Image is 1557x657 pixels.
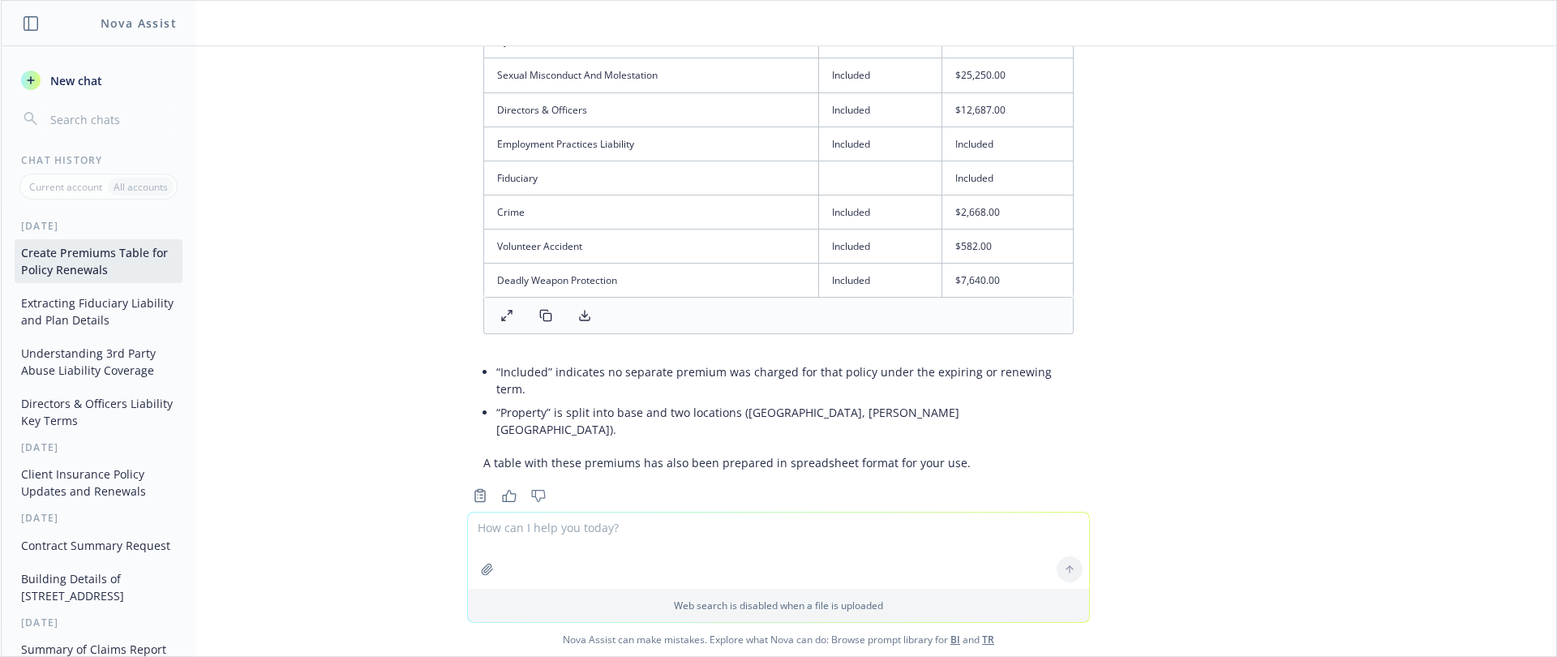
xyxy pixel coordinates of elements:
[818,58,942,92] td: Included
[484,92,818,127] td: Directors & Officers
[484,161,818,195] td: Fiduciary
[818,264,942,298] td: Included
[15,390,182,434] button: Directors & Officers Liability Key Terms
[2,616,195,629] div: [DATE]
[101,15,177,32] h1: Nova Assist
[818,92,942,127] td: Included
[15,461,182,505] button: Client Insurance Policy Updates and Renewals
[818,230,942,264] td: Included
[483,454,1074,471] p: A table with these premiums has also been prepared in spreadsheet format for your use.
[15,532,182,559] button: Contract Summary Request
[2,153,195,167] div: Chat History
[7,623,1550,656] span: Nova Assist can make mistakes. Explore what Nova can do: Browse prompt library for and
[484,264,818,298] td: Deadly Weapon Protection
[484,230,818,264] td: Volunteer Accident
[47,72,102,89] span: New chat
[818,127,942,161] td: Included
[942,161,1073,195] td: Included
[15,239,182,283] button: Create Premiums Table for Policy Renewals
[478,599,1079,612] p: Web search is disabled when a file is uploaded
[15,290,182,333] button: Extracting Fiduciary Liability and Plan Details
[29,180,102,194] p: Current account
[484,127,818,161] td: Employment Practices Liability
[525,484,551,507] button: Thumbs down
[942,127,1073,161] td: Included
[950,633,960,646] a: BI
[982,633,994,646] a: TR
[2,511,195,525] div: [DATE]
[15,66,182,95] button: New chat
[942,58,1073,92] td: $25,250.00
[47,108,176,131] input: Search chats
[15,340,182,384] button: Understanding 3rd Party Abuse Liability Coverage
[114,180,168,194] p: All accounts
[2,440,195,454] div: [DATE]
[484,58,818,92] td: Sexual Misconduct And Molestation
[15,565,182,609] button: Building Details of [STREET_ADDRESS]
[942,92,1073,127] td: $12,687.00
[496,360,1074,401] li: “Included” indicates no separate premium was charged for that policy under the expiring or renewi...
[496,401,1074,441] li: “Property” is split into base and two locations ([GEOGRAPHIC_DATA], [PERSON_NAME][GEOGRAPHIC_DATA]).
[942,264,1073,298] td: $7,640.00
[2,219,195,233] div: [DATE]
[484,195,818,230] td: Crime
[942,230,1073,264] td: $582.00
[942,195,1073,230] td: $2,668.00
[473,488,487,503] svg: Copy to clipboard
[818,195,942,230] td: Included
